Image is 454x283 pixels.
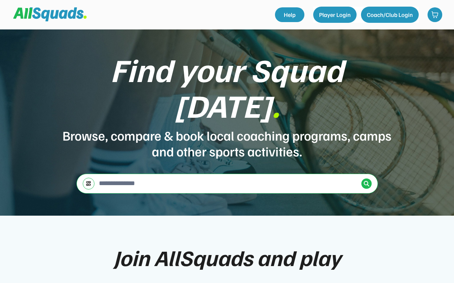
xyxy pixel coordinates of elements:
[364,181,369,187] img: Icon%20%2838%29.svg
[62,52,393,123] div: Find your Squad [DATE]
[361,7,419,23] button: Coach/Club Login
[13,7,87,21] img: Squad%20Logo.svg
[86,181,92,186] img: settings-03.svg
[62,127,393,159] div: Browse, compare & book local coaching programs, camps and other sports activities.
[431,11,439,18] img: shopping-cart-01%20%281%29.svg
[272,85,280,125] font: .
[313,7,357,23] button: Player Login
[275,7,304,22] a: Help
[114,245,341,269] div: Join AllSquads and play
